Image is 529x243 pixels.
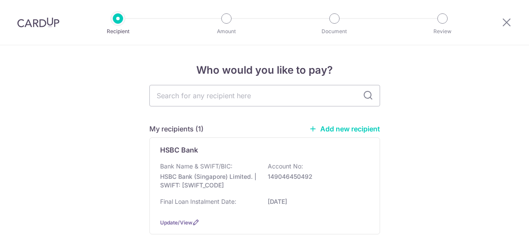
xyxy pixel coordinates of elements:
[17,17,59,28] img: CardUp
[160,145,198,155] p: HSBC Bank
[149,62,380,78] h4: Who would you like to pay?
[474,217,520,239] iframe: Opens a widget where you can find more information
[86,27,150,36] p: Recipient
[303,27,366,36] p: Document
[268,162,303,171] p: Account No:
[160,172,257,190] p: HSBC Bank (Singapore) Limited. | SWIFT: [SWIFT_CODE]
[411,27,474,36] p: Review
[268,172,364,181] p: 149046450492
[268,197,364,206] p: [DATE]
[149,85,380,106] input: Search for any recipient here
[149,124,204,134] h5: My recipients (1)
[160,219,192,226] a: Update/View
[195,27,258,36] p: Amount
[160,197,236,206] p: Final Loan Instalment Date:
[160,162,232,171] p: Bank Name & SWIFT/BIC:
[309,125,380,133] a: Add new recipient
